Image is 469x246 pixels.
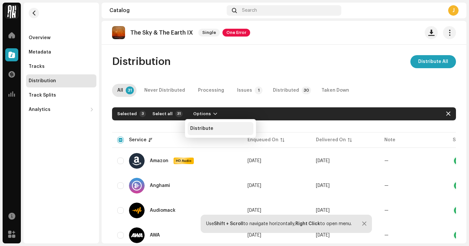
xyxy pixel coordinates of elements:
[222,29,250,37] span: One Error
[112,26,125,39] img: d7ff6b2d-f576-4708-945e-41048124df4f
[248,208,261,213] span: Oct 8, 2025
[150,233,160,238] div: AWA
[29,107,50,112] div: Analytics
[150,208,176,213] div: Audiomack
[174,159,193,163] span: HD Audio
[29,64,45,69] div: Tracks
[302,86,311,94] p-badge: 30
[129,137,147,143] div: Service
[418,55,448,68] span: Distribute All
[26,60,96,73] re-m-nav-item: Tracks
[410,55,456,68] button: Distribute All
[26,31,96,44] re-m-nav-item: Overview
[316,183,330,188] span: Oct 8, 2025
[112,55,171,68] span: Distribution
[237,84,252,97] div: Issues
[130,29,193,36] p: The Sky & The Earth IX
[321,84,349,97] div: Taken Down
[175,111,183,117] p-badge: 31
[316,233,330,238] span: Oct 8, 2025
[26,74,96,87] re-m-nav-item: Distribution
[150,159,168,163] div: Amazon
[316,159,330,163] span: Oct 8, 2025
[29,78,56,84] div: Distribution
[248,183,261,188] span: Oct 8, 2025
[316,208,330,213] span: Oct 8, 2025
[29,50,51,55] div: Metadata
[126,86,134,94] p-badge: 31
[198,29,220,37] span: Single
[144,84,185,97] div: Never Distributed
[248,233,261,238] span: Oct 8, 2025
[255,86,263,94] p-badge: 1
[384,208,389,213] re-a-table-badge: —
[29,35,50,40] div: Overview
[5,5,18,18] img: 7c8e417d-4621-4348-b0f5-c88613d5c1d3
[384,183,389,188] re-a-table-badge: —
[152,107,173,120] span: Select all
[26,103,96,116] re-m-nav-dropdown: Analytics
[384,233,389,238] re-a-table-badge: —
[248,137,278,143] div: Enqueued On
[206,221,352,226] div: Use to navigate horizontally, to open menu.
[295,222,320,226] strong: Right Click
[26,46,96,59] re-m-nav-item: Metadata
[139,111,146,117] div: 3
[242,8,257,13] span: Search
[188,109,222,119] button: Options
[149,109,185,119] button: Select all31
[316,137,346,143] div: Delivered On
[29,93,56,98] div: Track Splits
[117,111,137,116] div: Selected
[109,8,224,13] div: Catalog
[117,84,123,97] div: All
[198,84,224,97] div: Processing
[190,126,213,131] span: Distribute
[26,89,96,102] re-m-nav-item: Track Splits
[384,159,389,163] re-a-table-badge: —
[448,5,459,16] div: J
[273,84,299,97] div: Distributed
[248,159,261,163] span: Oct 8, 2025
[214,222,243,226] strong: Shift + Scroll
[193,107,211,120] span: Options
[150,183,170,188] div: Anghami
